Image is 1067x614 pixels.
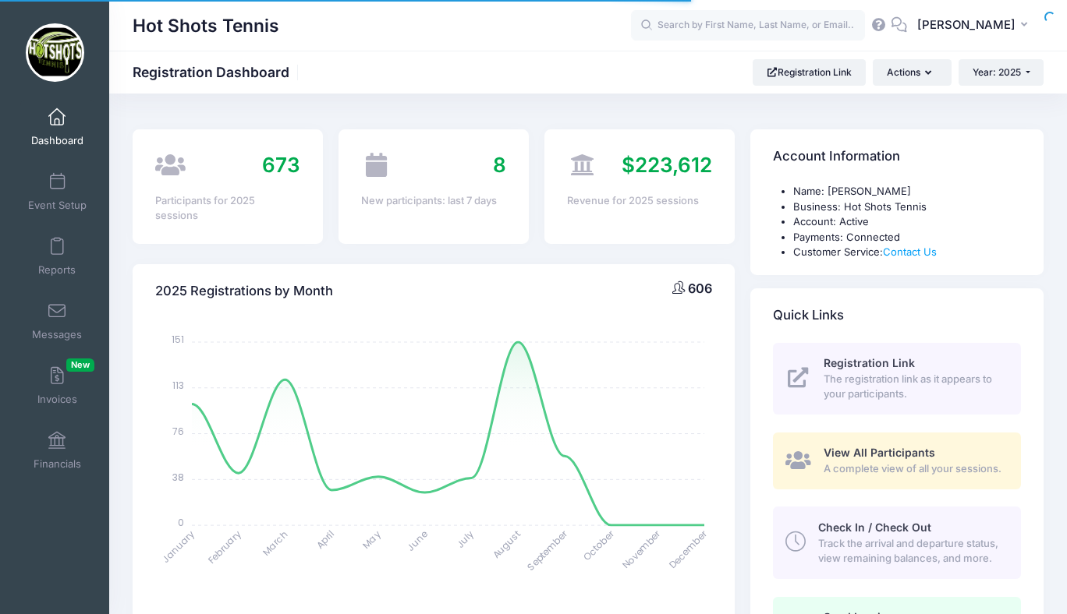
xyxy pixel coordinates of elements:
a: View All Participants A complete view of all your sessions. [773,432,1021,489]
span: New [66,358,94,372]
span: The registration link as it appears to your participants. [824,372,1003,402]
a: Dashboard [20,100,94,154]
span: Financials [34,457,81,471]
tspan: October [580,527,617,563]
span: 606 [688,281,712,296]
a: Registration Link The registration link as it appears to your participants. [773,343,1021,415]
tspan: May [360,528,383,551]
span: 8 [493,153,506,177]
tspan: February [205,528,243,566]
span: Dashboard [31,134,83,147]
tspan: April [314,528,337,551]
h4: 2025 Registrations by Month [155,269,333,313]
li: Payments: Connected [793,230,1021,245]
a: Messages [20,294,94,348]
a: Event Setup [20,164,94,219]
span: Registration Link [824,356,915,369]
span: Invoices [37,393,77,406]
a: Financials [20,423,94,478]
h4: Quick Links [773,293,844,337]
tspan: September [524,527,570,573]
button: Year: 2025 [959,59,1044,86]
tspan: 113 [172,379,184,392]
span: Event Setup [28,199,87,212]
button: [PERSON_NAME] [907,8,1044,44]
tspan: March [260,528,291,559]
tspan: 0 [178,516,184,529]
span: A complete view of all your sessions. [824,461,1003,477]
tspan: July [454,528,477,551]
tspan: December [666,527,711,571]
li: Business: Hot Shots Tennis [793,199,1021,215]
input: Search by First Name, Last Name, or Email... [631,10,865,41]
tspan: June [404,528,430,553]
span: View All Participants [824,446,935,459]
a: InvoicesNew [20,358,94,413]
li: Account: Active [793,214,1021,230]
a: Registration Link [753,59,866,86]
span: [PERSON_NAME] [917,16,1016,34]
tspan: 151 [172,333,184,346]
h4: Account Information [773,135,900,179]
span: 673 [262,153,300,177]
tspan: 76 [172,424,184,437]
a: Contact Us [883,245,937,258]
li: Customer Service: [793,245,1021,260]
span: $223,612 [622,153,712,177]
tspan: January [159,528,197,566]
span: Check In / Check Out [818,520,931,534]
span: Reports [38,263,76,277]
img: Hot Shots Tennis [26,23,84,82]
tspan: August [490,528,523,561]
button: Actions [873,59,951,86]
a: Reports [20,229,94,284]
span: Track the arrival and departure status, view remaining balances, and more. [818,536,1003,566]
span: Year: 2025 [973,66,1021,78]
div: New participants: last 7 days [361,193,506,209]
h1: Registration Dashboard [133,64,303,80]
span: Messages [32,328,82,341]
tspan: 38 [172,470,184,483]
h1: Hot Shots Tennis [133,8,279,44]
li: Name: [PERSON_NAME] [793,184,1021,199]
a: Check In / Check Out Track the arrival and departure status, view remaining balances, and more. [773,506,1021,578]
div: Revenue for 2025 sessions [567,193,712,209]
div: Participants for 2025 sessions [155,193,300,224]
tspan: November [619,527,664,571]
